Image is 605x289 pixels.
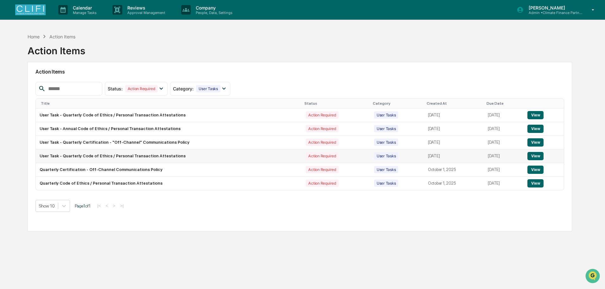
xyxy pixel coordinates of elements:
[41,101,299,106] div: Title
[36,177,302,190] td: Quarterly Code of Ethics / Personal Transaction Attestations
[125,85,158,92] div: Action Required
[53,86,55,91] span: •
[52,130,79,136] span: Attestations
[108,86,123,91] span: Status :
[35,69,564,75] h2: Action Items
[6,70,42,76] div: Past conversations
[527,113,544,117] a: View
[108,50,115,58] button: Start new chat
[427,101,482,106] div: Created At
[20,103,51,108] span: [PERSON_NAME]
[29,49,104,55] div: Start new chat
[4,127,43,139] a: 🖐️Preclearance
[63,157,77,162] span: Pylon
[306,111,338,119] div: Action Required
[36,163,302,177] td: Quarterly Certification - Off-Channel Communications Policy
[524,5,583,10] p: [PERSON_NAME]
[173,86,194,91] span: Category :
[13,142,40,148] span: Data Lookup
[527,152,544,160] button: View
[306,180,338,187] div: Action Required
[374,180,398,187] div: User Tasks
[527,125,544,133] button: View
[122,5,169,10] p: Reviews
[527,140,544,145] a: View
[585,268,602,285] iframe: Open customer support
[306,139,338,146] div: Action Required
[374,152,398,160] div: User Tasks
[13,49,25,60] img: 8933085812038_c878075ebb4cc5468115_72.jpg
[68,5,100,10] p: Calendar
[374,166,398,173] div: User Tasks
[306,125,338,132] div: Action Required
[527,126,544,131] a: View
[527,138,544,147] button: View
[118,203,125,208] button: >|
[6,49,18,60] img: 1746055101610-c473b297-6a78-478c-a979-82029cc54cd1
[191,5,236,10] p: Company
[45,157,77,162] a: Powered byPylon
[424,122,484,136] td: [DATE]
[4,139,42,151] a: 🔎Data Lookup
[306,152,338,160] div: Action Required
[527,179,544,187] button: View
[373,101,422,106] div: Category
[15,4,46,15] img: logo
[424,177,484,190] td: October 1, 2025
[36,108,302,122] td: User Task - Quarterly Code of Ethics / Personal Transaction Attestations
[484,122,524,136] td: [DATE]
[424,136,484,149] td: [DATE]
[98,69,115,77] button: See all
[484,136,524,149] td: [DATE]
[111,203,117,208] button: >
[53,103,55,108] span: •
[36,122,302,136] td: User Task - Annual Code of Ethics / Personal Transaction Attestations
[196,85,220,92] div: User Tasks
[6,13,115,23] p: How can we help?
[46,130,51,135] div: 🗄️
[527,166,544,174] button: View
[527,167,544,172] a: View
[6,142,11,148] div: 🔎
[424,149,484,163] td: [DATE]
[49,34,75,39] div: Action Items
[29,55,87,60] div: We're available if you need us!
[43,127,81,139] a: 🗄️Attestations
[56,103,69,108] span: [DATE]
[36,149,302,163] td: User Task - Quarterly Code of Ethics / Personal Transaction Attestations
[527,111,544,119] button: View
[122,10,169,15] p: Approval Management
[484,108,524,122] td: [DATE]
[424,108,484,122] td: [DATE]
[104,203,110,208] button: <
[191,10,236,15] p: People, Data, Settings
[424,163,484,177] td: October 1, 2025
[56,86,69,91] span: [DATE]
[487,101,521,106] div: Due Date
[527,181,544,186] a: View
[374,111,398,119] div: User Tasks
[6,80,16,90] img: Rachel Stanley
[484,149,524,163] td: [DATE]
[374,139,398,146] div: User Tasks
[68,10,100,15] p: Manage Tasks
[28,34,40,39] div: Home
[95,203,103,208] button: |<
[306,166,338,173] div: Action Required
[28,40,85,56] div: Action Items
[374,125,398,132] div: User Tasks
[20,86,51,91] span: [PERSON_NAME]
[304,101,367,106] div: Status
[6,97,16,108] img: Rachel Stanley
[13,130,41,136] span: Preclearance
[75,203,91,208] span: Page 1 of 1
[36,136,302,149] td: User Task - Quarterly Certification - "Off-Channel" Communications Policy
[6,130,11,135] div: 🖐️
[527,154,544,158] a: View
[484,177,524,190] td: [DATE]
[524,10,583,15] p: Admin • Climate Finance Partners
[484,163,524,177] td: [DATE]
